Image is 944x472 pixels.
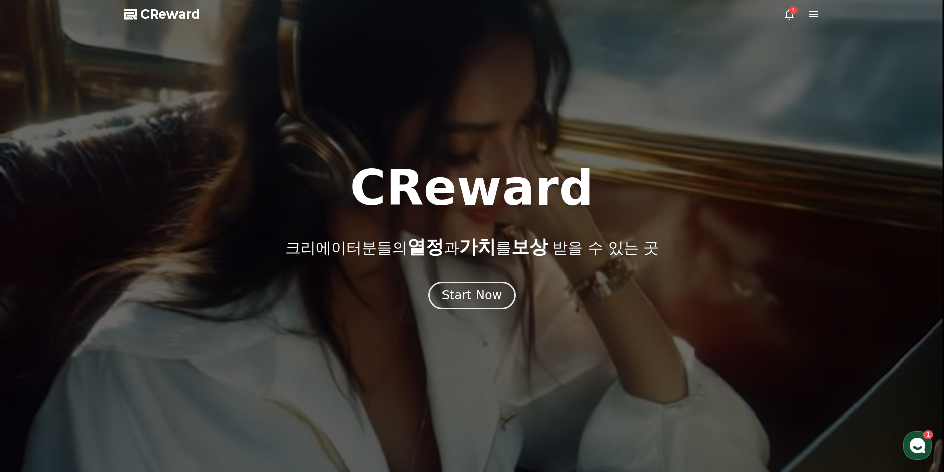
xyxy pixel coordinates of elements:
[140,6,200,22] span: CReward
[32,338,38,346] span: 홈
[407,236,444,257] span: 열정
[285,237,659,257] p: 크리에이터분들의 과 를 받을 수 있는 곳
[3,323,67,348] a: 홈
[459,236,496,257] span: 가치
[131,323,195,348] a: 설정
[428,282,516,309] button: Start Now
[124,6,200,22] a: CReward
[103,322,107,330] span: 1
[157,338,169,346] span: 설정
[511,236,548,257] span: 보상
[350,163,594,212] h1: CReward
[789,6,798,14] div: 4
[93,339,105,347] span: 대화
[442,287,503,303] div: Start Now
[67,323,131,348] a: 1대화
[428,292,516,301] a: Start Now
[783,8,795,20] a: 4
